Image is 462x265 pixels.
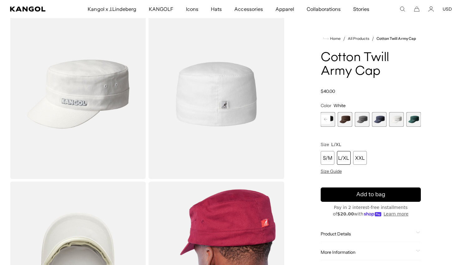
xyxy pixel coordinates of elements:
div: 8 of 9 [389,112,404,127]
li: / [369,35,374,42]
div: L/XL [337,151,351,165]
span: Size Guide [321,168,342,174]
span: Size [321,142,329,147]
img: color-white [10,9,146,179]
div: 4 of 9 [321,112,335,127]
span: Color [321,103,331,108]
div: S/M [321,151,334,165]
button: USD [443,6,452,12]
span: White [333,103,346,108]
span: $40.00 [321,88,335,94]
div: 5 of 9 [338,112,353,127]
label: White [389,112,404,127]
a: Home [323,36,341,41]
div: 7 of 9 [372,112,387,127]
a: Cotton Twill Army Cap [377,36,416,41]
nav: breadcrumbs [321,35,421,42]
label: Pine [406,112,421,127]
span: L/XL [331,142,341,147]
div: XXL [353,151,367,165]
span: Home [329,36,341,41]
label: Brown [338,112,353,127]
a: All Products [348,36,369,41]
label: Black [321,112,335,127]
h1: Cotton Twill Army Cap [321,51,421,78]
label: Grey [355,112,369,127]
button: Cart [414,6,420,12]
span: Product Details [321,231,413,237]
img: color-white [148,9,284,179]
button: Add to bag [321,187,421,202]
a: Kangol [10,7,58,12]
li: / [341,35,345,42]
span: More Information [321,249,413,255]
div: 9 of 9 [406,112,421,127]
div: 6 of 9 [355,112,369,127]
label: Navy [372,112,387,127]
span: Add to bag [356,190,385,199]
a: Account [428,6,434,12]
summary: Search here [400,6,405,12]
